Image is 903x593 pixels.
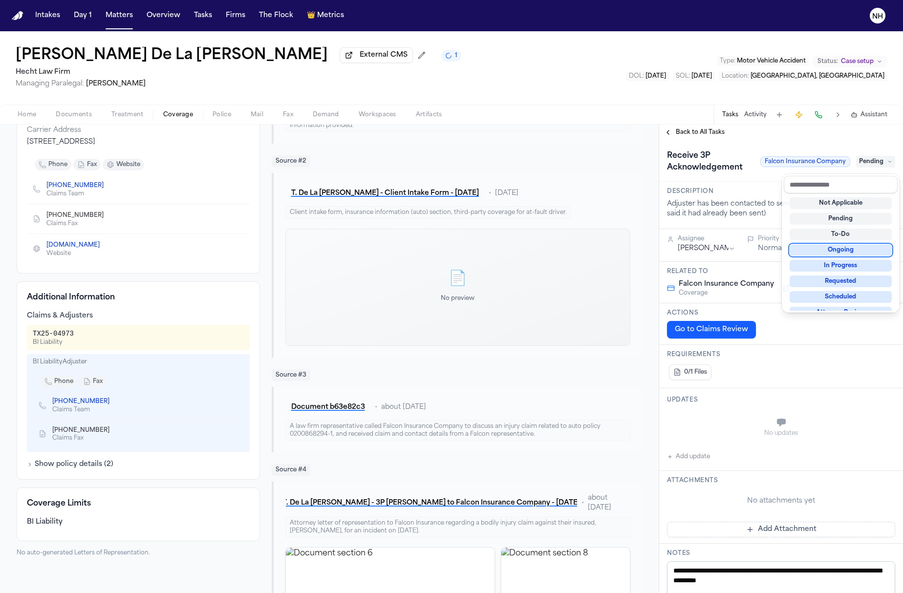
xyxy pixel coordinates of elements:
[790,244,892,256] div: Ongoing
[790,275,892,287] div: Requested
[790,307,892,318] div: Attorney Review
[856,156,895,168] span: Pending
[790,260,892,272] div: In Progress
[790,291,892,303] div: Scheduled
[790,229,892,240] div: To-Do
[790,213,892,225] div: Pending
[790,197,892,209] div: Not Applicable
